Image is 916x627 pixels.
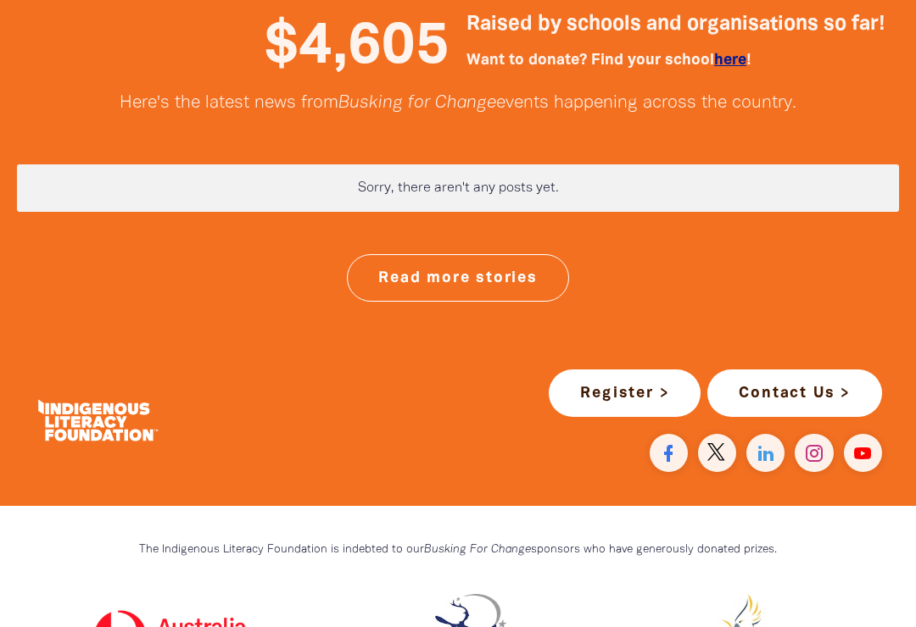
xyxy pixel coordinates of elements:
[466,54,751,68] span: Want to donate? Find your school !
[466,16,885,35] span: Raised by schools and organisations so far!
[549,370,701,418] a: Register >
[746,435,785,473] a: Find us on Linkedin
[424,545,531,556] em: Busking For Change
[714,54,746,68] a: here
[17,165,899,213] div: Sorry, there aren't any posts yet.
[338,96,496,112] em: Busking for Change
[698,435,736,473] a: Find us on Twitter
[650,435,688,473] a: Visit our facebook page
[265,22,450,75] span: $4,605
[347,255,569,302] a: Read more stories
[17,94,899,114] p: Here's the latest news from events happening across the country.
[795,435,833,473] a: Find us on Instagram
[51,541,865,561] p: The Indigenous Literacy Foundation is indebted to our sponsors who have generously donated prizes.
[17,165,899,213] div: Paginated content
[707,370,882,418] a: Contact Us >
[844,435,882,473] a: Find us on YouTube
